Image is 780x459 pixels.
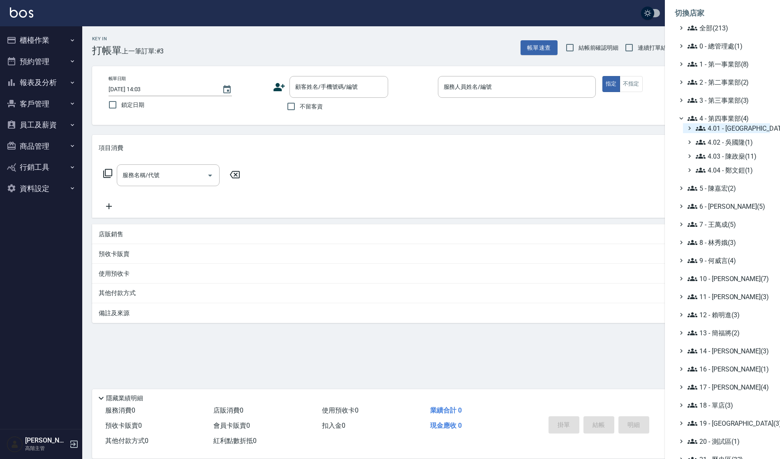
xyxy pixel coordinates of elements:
[687,183,767,193] span: 5 - 陳嘉宏(2)
[696,137,767,147] span: 4.02 - 吳國隆(1)
[687,310,767,320] span: 12 - 賴明進(3)
[687,113,767,123] span: 4 - 第四事業部(4)
[687,201,767,211] span: 6 - [PERSON_NAME](5)
[687,95,767,105] span: 3 - 第三事業部(3)
[687,346,767,356] span: 14 - [PERSON_NAME](3)
[687,382,767,392] span: 17 - [PERSON_NAME](4)
[696,165,767,175] span: 4.04 - 鄭文鎧(1)
[687,256,767,265] span: 9 - 何威言(4)
[696,151,767,161] span: 4.03 - 陳政燊(11)
[687,41,767,51] span: 0 - 總管理處(1)
[687,274,767,284] span: 10 - [PERSON_NAME](7)
[675,3,770,23] li: 切換店家
[687,436,767,446] span: 20 - 測試區(1)
[687,418,767,428] span: 19 - [GEOGRAPHIC_DATA](3)
[687,219,767,229] span: 7 - 王萬成(5)
[687,59,767,69] span: 1 - 第一事業部(8)
[687,238,767,247] span: 8 - 林秀娥(3)
[687,23,767,33] span: 全部(213)
[687,77,767,87] span: 2 - 第二事業部(2)
[687,364,767,374] span: 16 - [PERSON_NAME](1)
[696,123,767,133] span: 4.01 - [GEOGRAPHIC_DATA](3)
[687,400,767,410] span: 18 - 單店(3)
[687,328,767,338] span: 13 - 簡福將(2)
[687,292,767,302] span: 11 - [PERSON_NAME](3)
